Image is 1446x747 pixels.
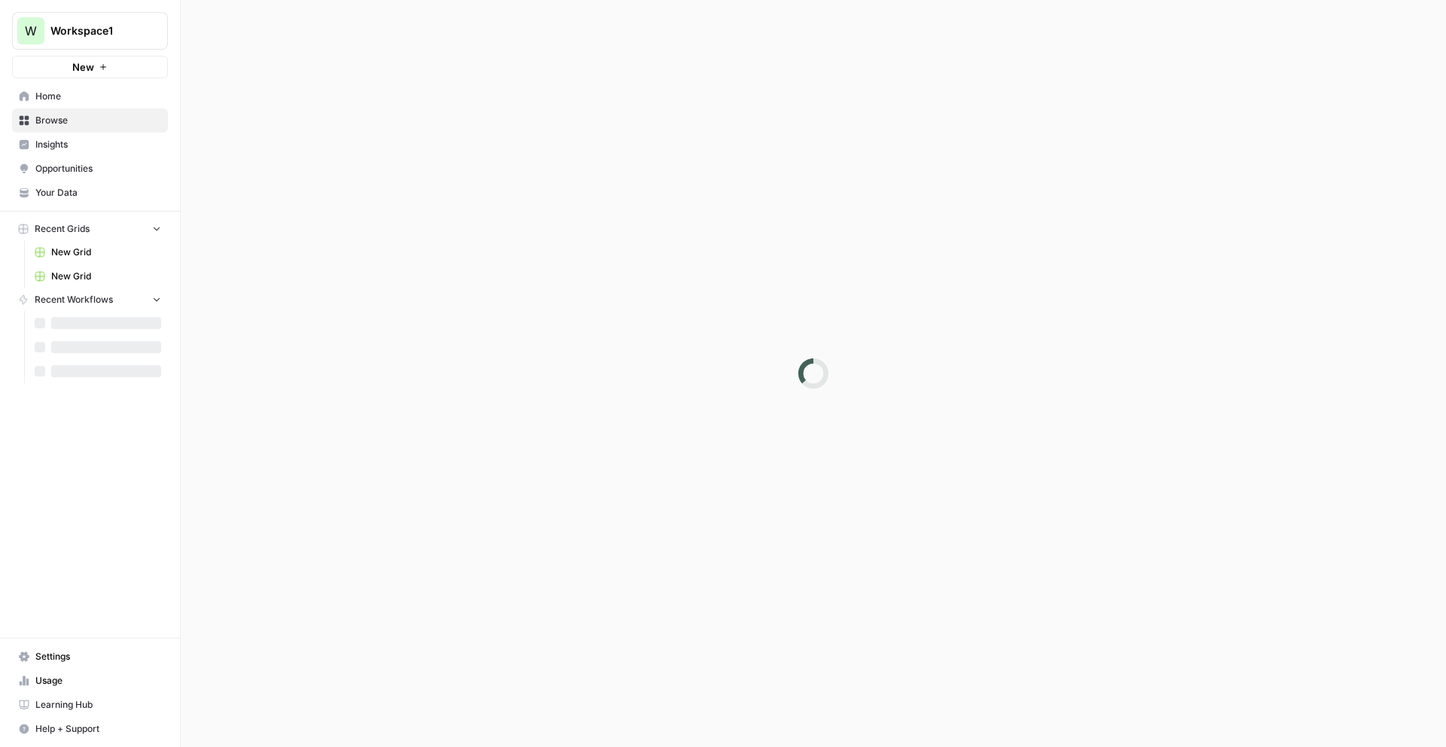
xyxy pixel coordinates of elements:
span: Workspace1 [50,23,142,38]
button: Help + Support [12,717,168,741]
span: New Grid [51,270,161,283]
a: Learning Hub [12,693,168,717]
span: New [72,59,94,75]
button: Workspace: Workspace1 [12,12,168,50]
a: Settings [12,645,168,669]
button: Recent Workflows [12,288,168,311]
span: W [25,22,37,40]
a: Your Data [12,181,168,205]
span: Recent Grids [35,222,90,236]
span: Home [35,90,161,103]
span: Browse [35,114,161,127]
span: Help + Support [35,722,161,736]
a: New Grid [28,264,168,288]
a: Insights [12,133,168,157]
a: New Grid [28,240,168,264]
a: Home [12,84,168,108]
span: Recent Workflows [35,293,113,306]
span: Settings [35,650,161,663]
button: Recent Grids [12,218,168,240]
span: Your Data [35,186,161,200]
span: Insights [35,138,161,151]
button: New [12,56,168,78]
a: Usage [12,669,168,693]
span: New Grid [51,245,161,259]
span: Usage [35,674,161,688]
a: Opportunities [12,157,168,181]
a: Browse [12,108,168,133]
span: Learning Hub [35,698,161,712]
span: Opportunities [35,162,161,175]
